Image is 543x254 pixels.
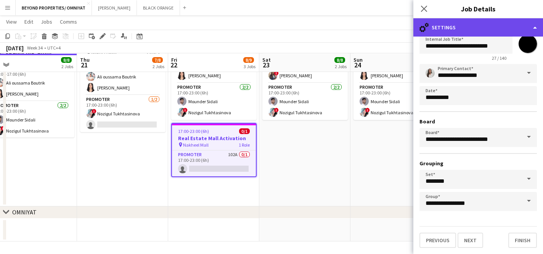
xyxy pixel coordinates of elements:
span: 1 Role [239,142,250,148]
div: OMNIYAT [12,208,37,216]
a: Comms [57,17,80,27]
span: ! [183,108,188,112]
button: BLACK ORANGE [137,0,180,15]
div: 3 Jobs [244,64,255,69]
div: [DATE] [6,44,24,52]
span: 8/9 [243,57,254,63]
div: UTC+4 [47,45,61,51]
div: 2 Jobs [61,64,73,69]
span: Sun [353,56,363,63]
span: Sat [262,56,271,63]
app-card-role: Promoter102A0/117:00-23:00 (6h) [172,150,256,176]
h3: Grouping [419,160,537,167]
button: Previous [419,233,456,248]
span: ! [274,71,279,75]
a: Edit [21,17,36,27]
span: Thu [80,56,90,63]
span: Jobs [41,18,52,25]
span: 23 [261,61,271,69]
button: BEYOND PROPERTIES/ OMNIYAT [16,0,92,15]
button: [PERSON_NAME] [92,0,137,15]
span: 27 / 140 [486,55,512,61]
h3: Real Estate Mall Activation [172,135,256,142]
app-card-role: Promoter2/211:00-17:00 (6h)Ali oussama Boutrik[PERSON_NAME] [80,58,165,95]
button: Next [458,233,483,248]
span: 8/8 [61,57,72,63]
span: Week 34 [25,45,44,51]
app-card-role: Promoter1/217:00-23:00 (6h)!Nozigul Tukhtasinova [80,95,165,132]
span: 22 [170,61,177,69]
app-job-card: 17:00-23:00 (6h)0/1Real Estate Mall Activation Nakheel Mall1 RolePromoter102A0/117:00-23:00 (6h) [171,123,257,177]
span: View [6,18,17,25]
span: 7/8 [152,57,163,63]
span: 8/8 [334,57,345,63]
span: Nakheel Mall [183,142,209,148]
span: ! [92,109,96,113]
h3: Board [419,118,537,125]
span: 21 [79,61,90,69]
a: Jobs [38,17,55,27]
span: 17:00-23:00 (6h) [178,128,209,134]
app-job-card: 11:00-23:00 (12h)3/4Real Estate Activation @[GEOGRAPHIC_DATA] Nakheel Mall2 RolesPromoter2/211:00... [80,25,165,132]
div: 2 Jobs [335,64,347,69]
app-card-role: Promoter2/217:00-23:00 (6h)Mounder Sidali!Nozigul Tukhtasinova [262,83,348,120]
span: Edit [24,18,33,25]
span: Comms [60,18,77,25]
button: Finish [508,233,537,248]
span: ! [1,126,5,131]
span: 24 [352,61,363,69]
app-card-role: Promoter2/217:00-23:00 (6h)Mounder Sidali!Nozigul Tukhtasinova [171,83,257,120]
div: 2 Jobs [153,64,164,69]
span: ! [365,108,370,112]
h3: Job Details [413,4,543,14]
div: Settings [413,18,543,37]
span: ! [274,108,279,112]
span: 0/1 [239,128,250,134]
app-card-role: Promoter2/217:00-23:00 (6h)Mounder Sidali!Nozigul Tukhtasinova [353,83,439,120]
span: Fri [171,56,177,63]
a: View [3,17,20,27]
